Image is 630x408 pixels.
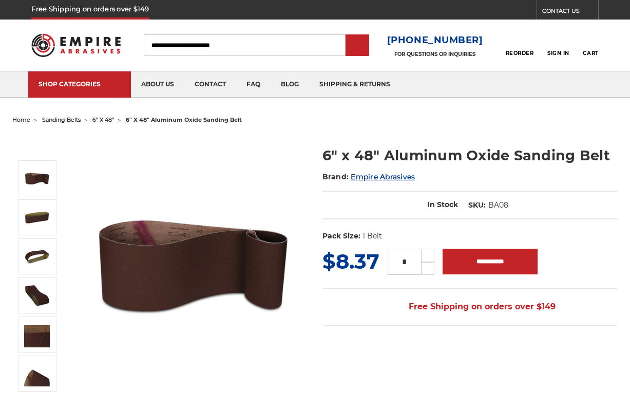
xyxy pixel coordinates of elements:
dd: BA08 [488,200,508,211]
span: In Stock [427,200,458,209]
a: sanding belts [42,116,81,123]
input: Submit [347,35,368,56]
a: home [12,116,30,123]
a: [PHONE_NUMBER] [387,33,483,48]
a: contact [184,71,236,98]
img: 6" x 48" - Aluminum Oxide Sanding Belt [24,322,50,347]
span: $8.37 [322,249,379,274]
span: Sign In [547,50,569,57]
a: Reorder [506,34,534,56]
p: FOR QUESTIONS OR INQUIRIES [387,51,483,58]
a: shipping & returns [309,71,400,98]
img: 6" x 48" Aluminum Oxide Sanding Belt [90,162,296,367]
dd: 1 Belt [362,231,382,242]
h1: 6" x 48" Aluminum Oxide Sanding Belt [322,145,618,165]
dt: Pack Size: [322,231,360,242]
img: 6" x 48" AOX Sanding Belt [24,205,50,230]
img: 6" x 48" Sanding Belt - AOX [24,283,50,308]
span: 6" x 48" aluminum oxide sanding belt [126,116,242,123]
span: Free Shipping on orders over $149 [384,296,556,317]
a: faq [236,71,271,98]
dt: SKU: [468,200,486,211]
a: SHOP CATEGORIES [28,71,131,98]
span: Reorder [506,50,534,57]
a: Empire Abrasives [351,172,415,181]
img: Empire Abrasives [31,28,121,63]
img: 6" x 48" Aluminum Oxide Sanding Belt [24,165,50,191]
a: Cart [583,34,598,57]
a: CONTACT US [542,5,598,20]
span: Cart [583,50,598,57]
img: 6" x 48" Sanding Belt - Aluminum Oxide [24,244,50,269]
span: Brand: [322,172,349,181]
a: blog [271,71,309,98]
div: SHOP CATEGORIES [39,80,121,88]
a: about us [131,71,184,98]
a: 6" x 48" [92,116,114,123]
img: 6" x 48" - Sanding Belt Aluminum Oxide [24,361,50,386]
